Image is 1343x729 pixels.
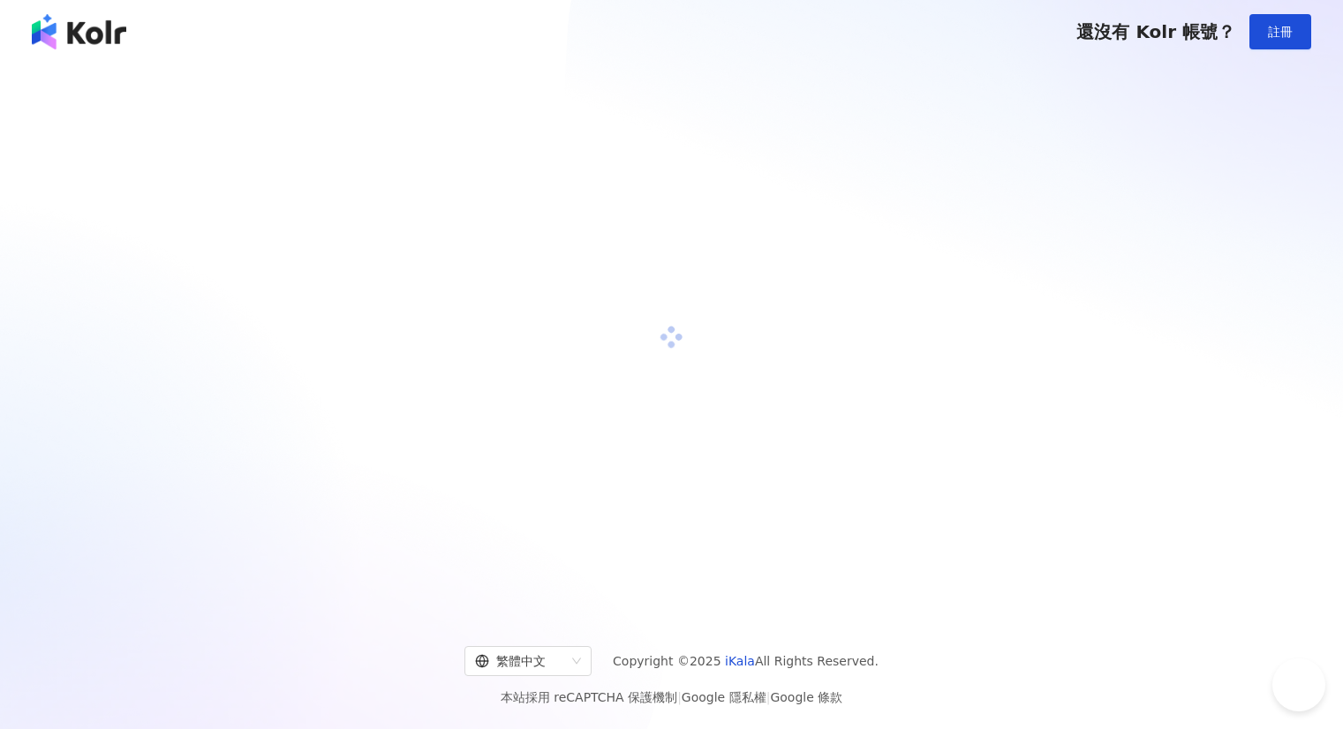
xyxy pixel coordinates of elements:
[501,687,842,708] span: 本站採用 reCAPTCHA 保護機制
[613,650,879,672] span: Copyright © 2025 All Rights Reserved.
[475,647,565,675] div: 繁體中文
[32,14,126,49] img: logo
[766,690,771,704] span: |
[770,690,842,704] a: Google 條款
[725,654,755,668] a: iKala
[682,690,766,704] a: Google 隱私權
[677,690,682,704] span: |
[1076,21,1235,42] span: 還沒有 Kolr 帳號？
[1268,25,1293,39] span: 註冊
[1249,14,1311,49] button: 註冊
[1272,658,1325,711] iframe: Help Scout Beacon - Open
